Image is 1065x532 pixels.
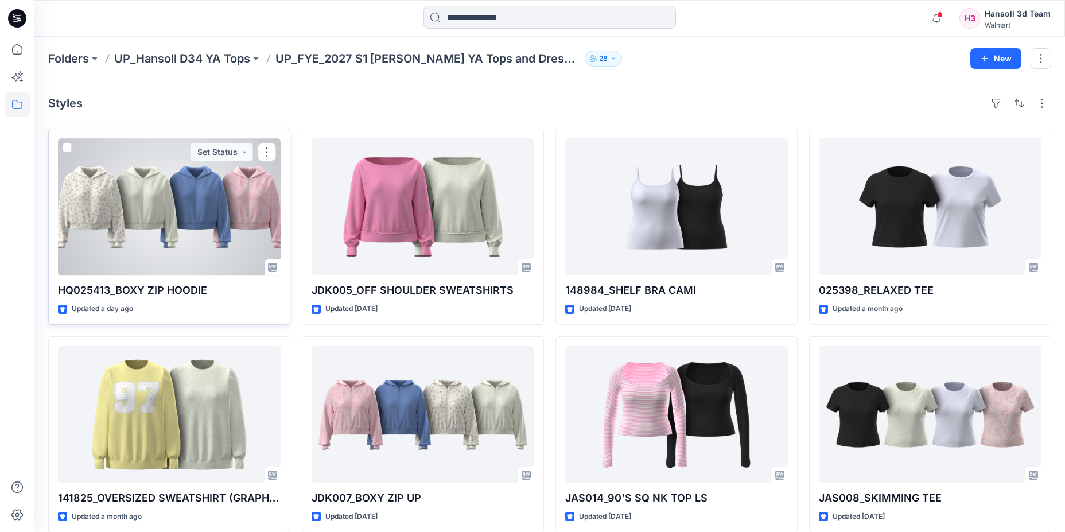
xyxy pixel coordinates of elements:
p: Updated [DATE] [833,511,885,523]
p: JAS008_SKIMMING TEE [819,490,1041,506]
a: Folders [48,51,89,67]
div: H3 [959,8,980,29]
a: HQ025413_BOXY ZIP HOODIE [58,138,281,275]
button: 28 [585,51,622,67]
a: 148984_SHELF BRA CAMI [565,138,788,275]
a: JAS014_90'S SQ NK TOP LS [565,346,788,483]
div: Walmart [985,21,1051,29]
a: JDK005_OFF SHOULDER SWEATSHIRTS [312,138,534,275]
p: 148984_SHELF BRA CAMI [565,282,788,298]
p: 141825_OVERSIZED SWEATSHIRT (GRAPHIC) [58,490,281,506]
p: JDK007_BOXY ZIP UP [312,490,534,506]
a: JAS008_SKIMMING TEE [819,346,1041,483]
a: 141825_OVERSIZED SWEATSHIRT (GRAPHIC) [58,346,281,483]
p: UP_FYE_2027 S1 [PERSON_NAME] YA Tops and Dresses [275,51,580,67]
p: Updated [DATE] [325,511,378,523]
p: 28 [599,52,608,65]
p: Updated a month ago [833,303,903,315]
a: 025398_RELAXED TEE [819,138,1041,275]
p: 025398_RELAXED TEE [819,282,1041,298]
p: JDK005_OFF SHOULDER SWEATSHIRTS [312,282,534,298]
a: UP_Hansoll D34 YA Tops [114,51,250,67]
p: Updated [DATE] [579,303,631,315]
p: Updated [DATE] [579,511,631,523]
p: Updated [DATE] [325,303,378,315]
p: HQ025413_BOXY ZIP HOODIE [58,282,281,298]
p: Updated a month ago [72,511,142,523]
div: Hansoll 3d Team [985,7,1051,21]
p: JAS014_90'S SQ NK TOP LS [565,490,788,506]
button: New [970,48,1021,69]
p: Updated a day ago [72,303,133,315]
a: JDK007_BOXY ZIP UP [312,346,534,483]
h4: Styles [48,96,83,110]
